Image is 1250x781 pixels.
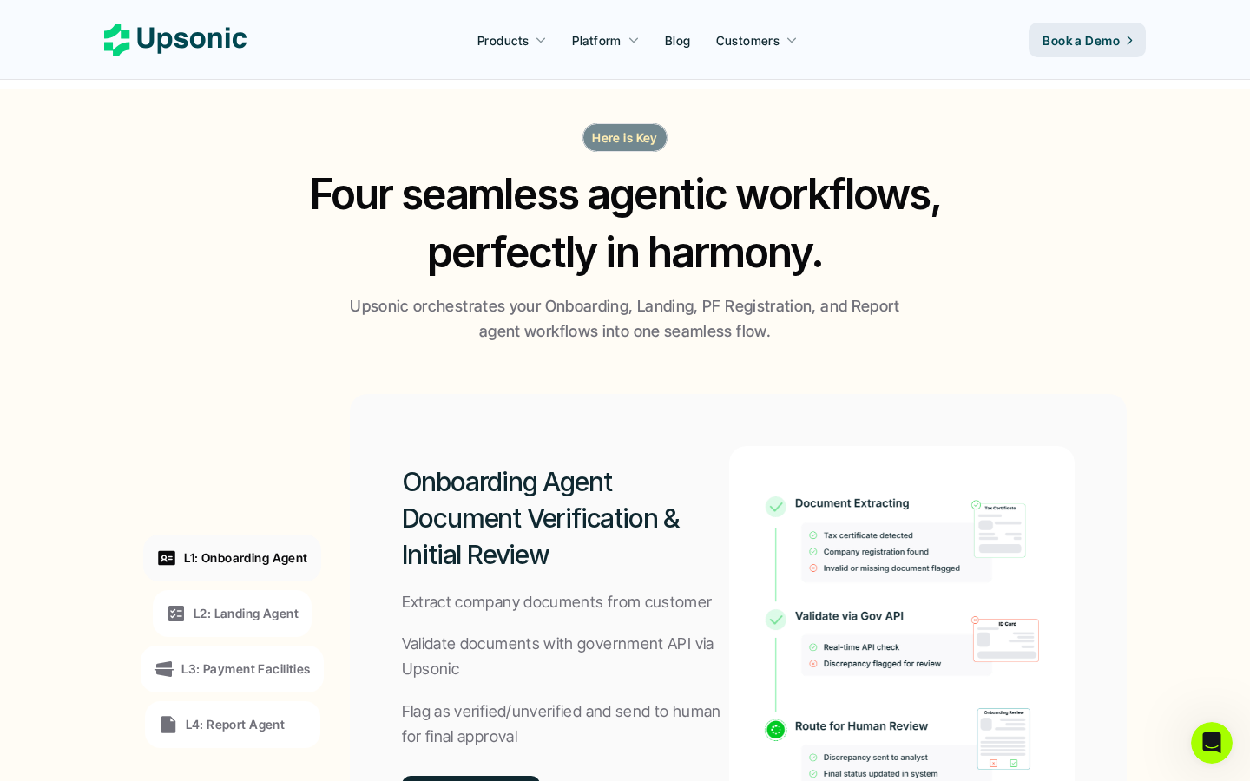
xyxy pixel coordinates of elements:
p: Flag as verified/unverified and send to human for final approval [402,699,730,750]
p: Validate documents with government API via Upsonic [402,632,730,682]
p: Extract company documents from customer [402,590,713,615]
p: L2: Landing Agent [194,604,299,622]
a: Products [467,24,557,56]
iframe: Intercom live chat [1191,722,1233,764]
h2: Onboarding Agent Document Verification & Initial Review [402,463,730,573]
p: L4: Report Agent [186,715,286,733]
p: L3: Payment Facilities [181,660,310,678]
p: Customers [716,31,780,49]
p: Blog [665,31,691,49]
p: Upsonic orchestrates your Onboarding, Landing, PF Registration, and Report agent workflows into o... [343,294,907,345]
p: Book a Demo [1043,31,1120,49]
p: Platform [572,31,621,49]
a: Blog [655,24,701,56]
a: Book a Demo [1029,23,1146,57]
p: Products [477,31,529,49]
h2: Four seamless agentic workflows, perfectly in harmony. [292,165,958,281]
p: Here is Key [592,128,658,147]
p: L1: Onboarding Agent [184,548,307,567]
